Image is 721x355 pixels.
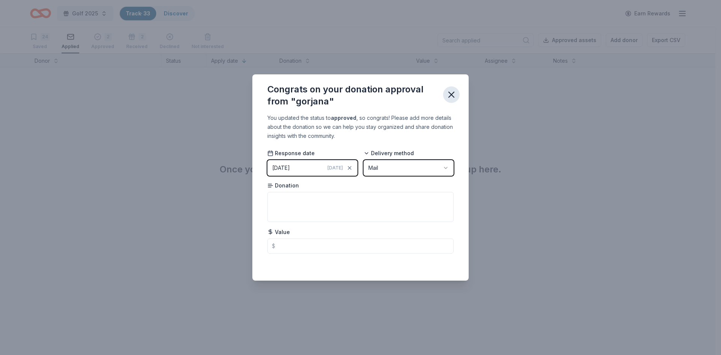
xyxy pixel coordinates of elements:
div: Congrats on your donation approval from "gorjana" [267,83,437,107]
b: approved [331,115,356,121]
span: Value [267,228,290,236]
button: [DATE][DATE] [267,160,357,176]
span: [DATE] [327,165,343,171]
span: Response date [267,150,315,157]
div: You updated the status to , so congrats! Please add more details about the donation so we can hel... [267,113,454,140]
span: Delivery method [364,150,414,157]
span: Donation [267,182,299,189]
div: [DATE] [272,163,290,172]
